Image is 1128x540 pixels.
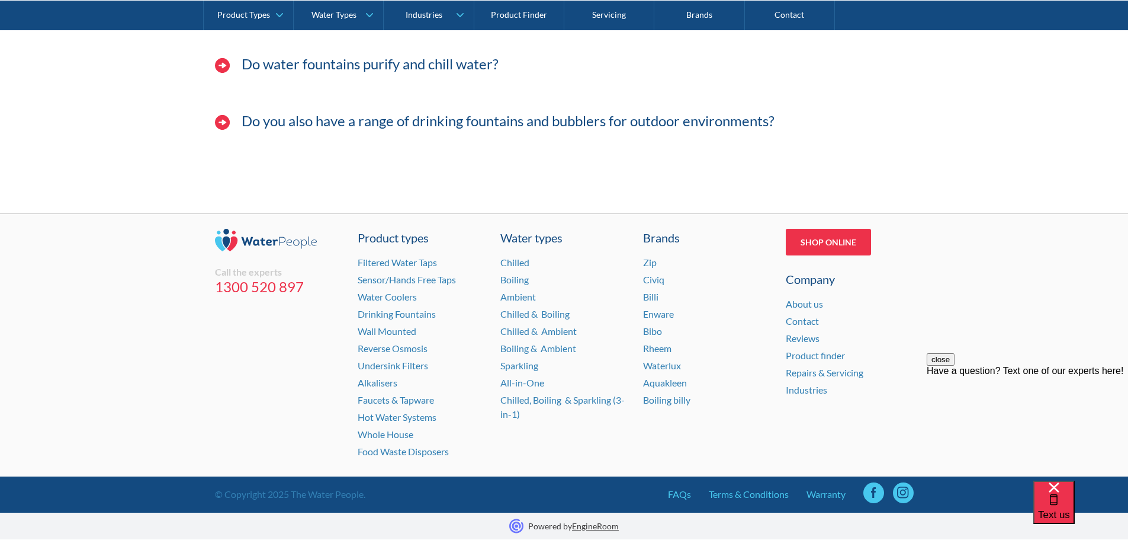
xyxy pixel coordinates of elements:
a: Food Waste Disposers [358,446,449,457]
a: Industries [786,384,827,395]
a: Whole House [358,429,413,440]
a: Chilled [500,257,529,268]
a: Ambient [500,291,536,302]
a: Chilled & Boiling [500,308,570,319]
a: Civiq [643,274,664,285]
h3: Do water fountains purify and chill water? [242,56,499,73]
div: Product Types [217,9,270,20]
a: 1300 520 897 [215,278,343,296]
div: Industries [406,9,442,20]
a: Rheem [643,343,671,354]
a: Hot Water Systems [358,411,436,423]
div: Water Types [311,9,356,20]
a: Water types [500,229,628,247]
a: Terms & Conditions [709,487,789,501]
div: Brands [643,229,771,247]
a: EngineRoom [572,521,619,531]
p: Powered by [528,520,619,532]
a: Product types [358,229,486,247]
a: Wall Mounted [358,325,416,337]
a: Product finder [786,350,845,361]
a: FAQs [668,487,691,501]
div: © Copyright 2025 The Water People. [215,487,365,501]
iframe: podium webchat widget prompt [927,353,1128,496]
a: Chilled, Boiling & Sparkling (3-in-1) [500,394,625,420]
a: Sparkling [500,360,538,371]
a: Bibo [643,325,662,337]
a: Drinking Fountains [358,308,436,319]
a: Enware [643,308,674,319]
h3: Do you also have a range of drinking fountains and bubblers for outdoor environments? [242,113,775,130]
a: Water Coolers [358,291,417,302]
a: Sensor/Hands Free Taps [358,274,456,285]
a: Warranty [806,487,846,501]
a: All-in-One [500,377,544,388]
iframe: podium webchat widget bubble [1033,481,1128,540]
a: Shop Online [786,229,871,255]
a: Boiling billy [643,394,690,405]
a: Undersink Filters [358,360,428,371]
a: Repairs & Servicing [786,367,863,378]
div: Call the experts [215,266,343,278]
a: Aquakleen [643,377,687,388]
a: Filtered Water Taps [358,257,437,268]
a: Contact [786,315,819,327]
a: Reverse Osmosis [358,343,428,354]
a: About us [786,298,823,309]
a: Billi [643,291,658,302]
a: Waterlux [643,360,681,371]
a: Boiling & Ambient [500,343,576,354]
a: Boiling [500,274,529,285]
div: Company [786,270,914,288]
a: Faucets & Tapware [358,394,434,405]
a: Reviews [786,333,820,344]
a: Zip [643,257,657,268]
a: Alkalisers [358,377,397,388]
a: Chilled & Ambient [500,325,577,337]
